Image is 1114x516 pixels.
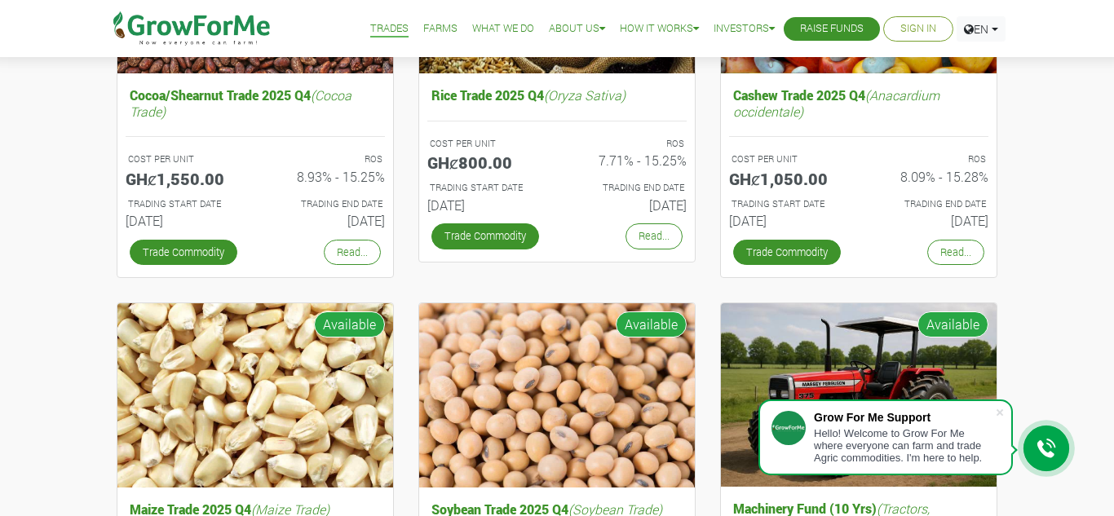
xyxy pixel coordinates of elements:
[270,197,382,211] p: Estimated Trading End Date
[126,213,243,228] h6: [DATE]
[814,411,995,424] div: Grow For Me Support
[117,303,393,488] img: growforme image
[423,20,458,37] a: Farms
[871,213,988,228] h6: [DATE]
[572,137,684,151] p: ROS
[733,240,841,265] a: Trade Commodity
[721,303,997,487] img: growforme image
[431,223,539,249] a: Trade Commodity
[729,213,847,228] h6: [DATE]
[270,152,382,166] p: ROS
[800,20,864,37] a: Raise Funds
[130,86,351,119] i: (Cocoa Trade)
[873,197,986,211] p: Estimated Trading End Date
[927,240,984,265] a: Read...
[957,16,1006,42] a: EN
[569,152,687,168] h6: 7.71% - 15.25%
[900,20,936,37] a: Sign In
[427,152,545,172] h5: GHȼ800.00
[732,197,844,211] p: Estimated Trading Start Date
[427,197,545,213] h6: [DATE]
[267,213,385,228] h6: [DATE]
[569,197,687,213] h6: [DATE]
[714,20,775,37] a: Investors
[729,169,847,188] h5: GHȼ1,050.00
[549,20,605,37] a: About Us
[427,83,687,107] h5: Rice Trade 2025 Q4
[733,86,939,119] i: (Anacardium occidentale)
[370,20,409,37] a: Trades
[732,152,844,166] p: COST PER UNIT
[126,83,385,235] a: Cocoa/Shearnut Trade 2025 Q4(Cocoa Trade) COST PER UNIT GHȼ1,550.00 ROS 8.93% - 15.25% TRADING ST...
[544,86,626,104] i: (Oryza Sativa)
[130,240,237,265] a: Trade Commodity
[917,311,988,337] span: Available
[126,169,243,188] h5: GHȼ1,550.00
[419,303,695,488] img: growforme image
[620,20,699,37] a: How it Works
[126,83,385,122] h5: Cocoa/Shearnut Trade 2025 Q4
[128,197,241,211] p: Estimated Trading Start Date
[427,83,687,219] a: Rice Trade 2025 Q4(Oryza Sativa) COST PER UNIT GHȼ800.00 ROS 7.71% - 15.25% TRADING START DATE [D...
[873,152,986,166] p: ROS
[871,169,988,184] h6: 8.09% - 15.28%
[267,169,385,184] h6: 8.93% - 15.25%
[729,83,988,235] a: Cashew Trade 2025 Q4(Anacardium occidentale) COST PER UNIT GHȼ1,050.00 ROS 8.09% - 15.28% TRADING...
[814,427,995,464] div: Hello! Welcome to Grow For Me where everyone can farm and trade Agric commodities. I'm here to help.
[324,240,381,265] a: Read...
[572,181,684,195] p: Estimated Trading End Date
[626,223,683,249] a: Read...
[430,181,542,195] p: Estimated Trading Start Date
[128,152,241,166] p: COST PER UNIT
[314,311,385,337] span: Available
[430,137,542,151] p: COST PER UNIT
[729,83,988,122] h5: Cashew Trade 2025 Q4
[616,311,687,337] span: Available
[472,20,534,37] a: What We Do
